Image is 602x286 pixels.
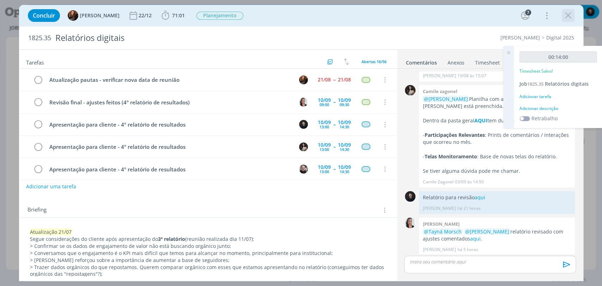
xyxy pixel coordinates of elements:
div: Adicionar tarefa [519,93,597,100]
img: C [299,98,308,107]
p: Se tiver alguma dúvida pode me chamar. [422,168,571,175]
span: conseguimos ter dados orgânicos das "repostagens"?); [30,264,385,278]
div: 10/09 [318,98,331,103]
img: arrow-down-up.svg [344,59,349,65]
span: -- [333,144,335,149]
div: Revisão final - ajustes feitos (4º relatório de resultados) [47,98,293,107]
div: Anexos [448,59,464,66]
div: Atualização pautas - verificar nova data de reunião [47,75,293,84]
span: Abertas 16/56 [361,59,387,64]
div: dialog [19,5,583,281]
p: [PERSON_NAME] [422,247,456,253]
strong: Telas Monitoramento [424,153,477,160]
span: @[PERSON_NAME] [424,96,468,102]
div: 13:00 [320,170,329,174]
a: aqui [470,235,480,242]
button: Adicionar uma tarefa [26,180,77,193]
div: 10/09 [338,120,351,125]
div: 13:00 [320,125,329,129]
label: Retrabalho [531,115,558,122]
button: C [298,119,309,130]
div: 10/09 [338,98,351,103]
div: 14:30 [340,125,349,129]
span: Planejamento [196,12,243,20]
div: 14:30 [340,170,349,174]
button: Planejamento [196,11,244,20]
img: C [405,218,415,228]
span: Briefing [28,206,47,215]
div: Relatórios digitais [53,29,344,47]
p: Camile Zagonel [422,179,453,185]
div: 10/09 [338,142,351,147]
p: > Confirmar se os dados de engajamento de valor não está buscando orgânico junto; [30,243,386,250]
div: 09:30 [340,103,349,107]
img: C [299,120,308,129]
a: Comentários [406,56,437,66]
span: 19/08 às 15:07 [457,73,486,79]
span: há 5 horas [457,247,478,253]
p: Planilha com as métricas de stories de [PERSON_NAME] está preenchida. [422,96,571,110]
div: Apresentação para cliente - 4º relatório de resultados [47,165,293,174]
a: [PERSON_NAME] [500,34,540,41]
p: Relatório para revisão [422,194,571,201]
a: aqui [474,194,485,201]
img: G [299,165,308,174]
p: [PERSON_NAME] [422,73,456,79]
p: - : Prints de comentários / interações que ocorreu no mês. [422,132,571,146]
span: 03/09 às 14:50 [455,179,484,185]
div: 10/09 [318,165,331,170]
div: 22/12 [139,13,153,18]
img: C [405,191,415,202]
button: C [298,141,309,152]
p: Dentro da pasta geral tem duas subpastas: [422,117,571,124]
strong: Participações Relevantes [424,132,485,138]
img: T [68,10,78,21]
span: -- [333,77,335,82]
div: 21/08 [318,77,331,82]
div: Adicionar descrição [519,105,597,112]
div: 10/09 [318,120,331,125]
span: Segue considerações do cliente após apresentação do [30,236,158,242]
span: -- [333,122,335,127]
span: @Tayná Morsch [424,228,461,235]
button: Concluir [28,9,60,22]
p: > Trazer dados orgânicos do que repostamos. Querem comparar orgânico com esses que estamos aprese... [30,264,386,278]
a: Timesheet [475,56,500,66]
span: Tarefas [26,57,44,66]
div: 10/09 [338,165,351,170]
button: T [298,74,309,85]
span: há 21 horas [457,205,480,212]
img: C [299,142,308,151]
span: 71:01 [172,12,185,19]
button: 71:01 [160,10,187,21]
div: 7 [525,10,531,16]
p: - : Base de novas telas do relatório. [422,153,571,160]
span: @[PERSON_NAME] [465,228,509,235]
button: 7 [519,10,531,21]
span: Relatórios digitais [545,80,589,87]
p: [PERSON_NAME] [422,205,456,212]
button: G [298,164,309,174]
p: > Conversamos que o engajamento é o KPI mais difícil que temos para alcançar no momento, principa... [30,250,386,257]
p: relatório revisado com ajustes comentados . [422,228,571,243]
b: [PERSON_NAME] [422,221,459,227]
span: [PERSON_NAME] [80,13,120,18]
span: Concluir [33,13,55,18]
img: T [299,75,308,84]
p: Timesheet Salvo! [519,68,553,74]
span: 1825.35 [527,81,543,87]
div: 13:00 [320,147,329,151]
img: C [405,85,415,96]
p: > [PERSON_NAME] reforçou sobre a importância de aumentar a base de seguidores; [30,257,386,264]
a: Digital 2025 [546,34,574,41]
span: Atualização 21/07 [30,229,72,235]
b: Camile zagonel [422,88,457,95]
div: 21/08 [338,77,351,82]
div: 14:30 [340,147,349,151]
button: C [298,97,309,107]
div: 10/09 [318,142,331,147]
div: Apresentação para cliente - 4º relatório de resultados [47,142,293,151]
span: (reunião realizada dia 11/07): [185,236,254,242]
a: AQUI [474,117,487,124]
